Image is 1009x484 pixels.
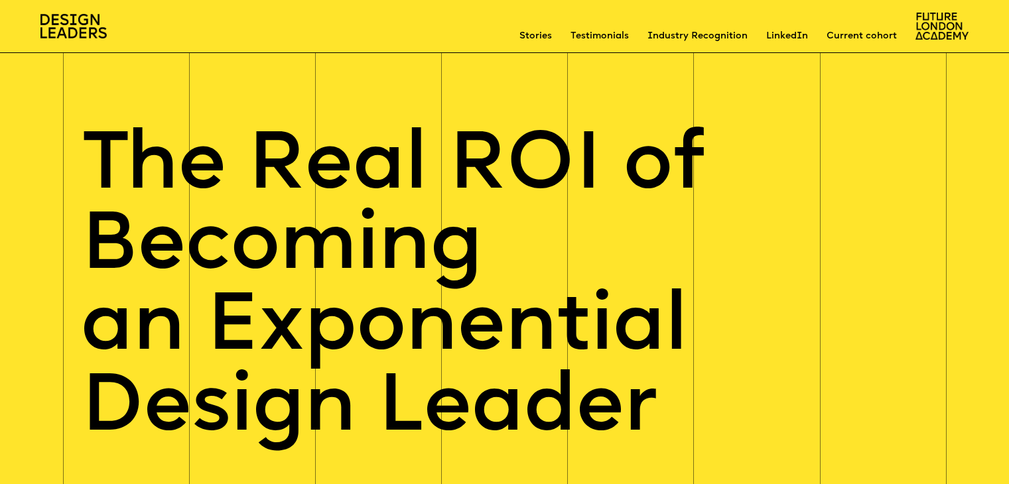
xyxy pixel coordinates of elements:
[571,30,629,43] a: Testimonials
[766,30,808,43] a: LinkedIn
[827,30,897,43] a: Current cohort
[81,127,929,450] h1: The Real ROI of Becoming an Exponential Design Leader
[519,30,552,43] a: Stories
[647,30,748,43] a: Industry Recognition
